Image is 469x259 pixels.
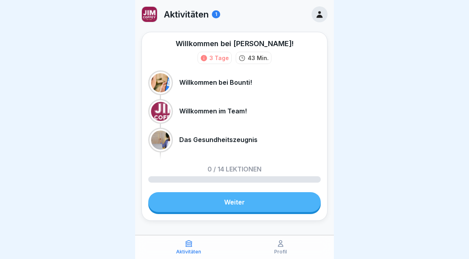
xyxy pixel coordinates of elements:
p: Willkommen im Team! [179,107,247,115]
img: a337k5gghs9eqlw6xh5lofe0.png [142,7,157,22]
div: 1 [212,10,220,18]
p: Das Gesundheitszeugnis [179,136,258,144]
p: Profil [274,249,287,255]
div: Willkommen bei [PERSON_NAME]! [176,39,294,49]
div: 3 Tage [209,54,229,62]
p: Aktivitäten [176,249,201,255]
a: Weiter [148,192,321,212]
p: Aktivitäten [164,9,209,19]
p: Willkommen bei Bounti! [179,79,252,86]
p: 43 Min. [248,54,269,62]
p: 0 / 14 Lektionen [207,166,262,172]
